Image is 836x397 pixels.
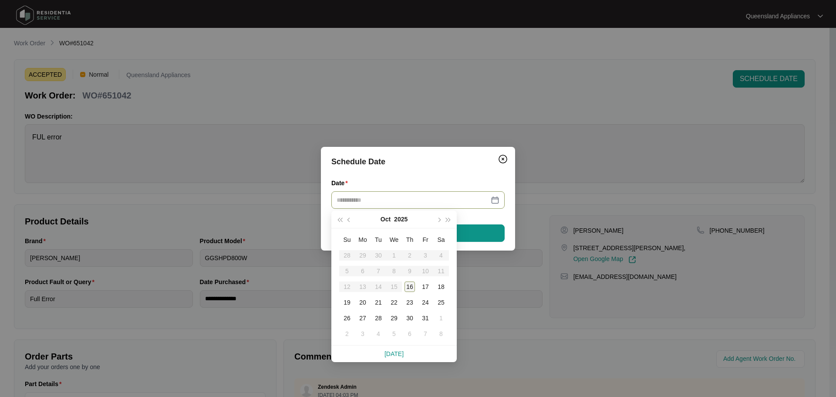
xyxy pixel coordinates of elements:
[405,313,415,323] div: 30
[331,179,351,187] label: Date
[342,329,352,339] div: 2
[355,310,371,326] td: 2025-10-27
[402,326,418,342] td: 2025-11-06
[405,297,415,308] div: 23
[373,329,384,339] div: 4
[433,279,449,295] td: 2025-10-18
[433,326,449,342] td: 2025-11-08
[342,297,352,308] div: 19
[436,282,446,292] div: 18
[373,297,384,308] div: 21
[386,232,402,248] th: We
[357,329,368,339] div: 3
[433,310,449,326] td: 2025-11-01
[420,282,431,292] div: 17
[371,232,386,248] th: Tu
[357,297,368,308] div: 20
[420,329,431,339] div: 7
[355,326,371,342] td: 2025-11-03
[498,154,508,164] img: closeCircle
[339,295,355,310] td: 2025-10-19
[389,313,399,323] div: 29
[433,232,449,248] th: Sa
[373,313,384,323] div: 28
[339,232,355,248] th: Su
[357,313,368,323] div: 27
[394,210,408,228] button: 2025
[355,295,371,310] td: 2025-10-20
[402,232,418,248] th: Th
[418,279,433,295] td: 2025-10-17
[386,310,402,326] td: 2025-10-29
[405,329,415,339] div: 6
[402,310,418,326] td: 2025-10-30
[402,295,418,310] td: 2025-10-23
[339,326,355,342] td: 2025-11-02
[371,310,386,326] td: 2025-10-28
[371,295,386,310] td: 2025-10-21
[386,326,402,342] td: 2025-11-05
[405,282,415,292] div: 16
[418,310,433,326] td: 2025-10-31
[433,295,449,310] td: 2025-10-25
[389,329,399,339] div: 5
[384,350,404,357] a: [DATE]
[436,297,446,308] div: 25
[496,152,510,166] button: Close
[418,295,433,310] td: 2025-10-24
[420,313,431,323] div: 31
[342,313,352,323] div: 26
[389,297,399,308] div: 22
[381,210,391,228] button: Oct
[386,295,402,310] td: 2025-10-22
[420,297,431,308] div: 24
[339,310,355,326] td: 2025-10-26
[337,195,489,205] input: Date
[371,326,386,342] td: 2025-11-04
[418,232,433,248] th: Fr
[355,232,371,248] th: Mo
[418,326,433,342] td: 2025-11-07
[436,313,446,323] div: 1
[436,329,446,339] div: 8
[402,279,418,295] td: 2025-10-16
[331,156,505,168] div: Schedule Date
